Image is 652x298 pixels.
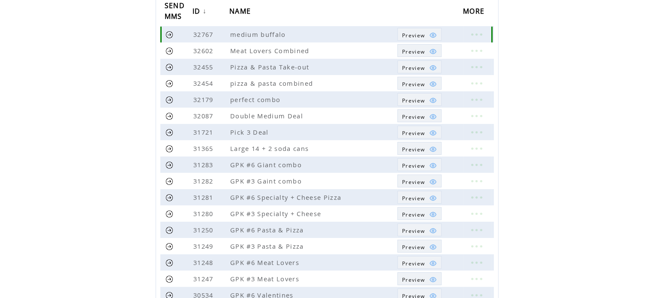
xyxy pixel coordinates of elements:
a: Preview [397,240,442,253]
a: Preview [397,109,442,122]
span: GPK #3 Gaint combo [230,177,304,185]
a: Preview [397,93,442,106]
a: Preview [397,175,442,187]
span: Show MMS preview [402,244,425,251]
a: Preview [397,256,442,269]
img: eye.png [429,243,437,251]
span: Show MMS preview [402,146,425,153]
img: eye.png [429,129,437,137]
a: Preview [397,44,442,57]
span: Large 14 + 2 soda cans [230,144,311,153]
span: 31365 [193,144,216,153]
a: Preview [397,28,442,41]
a: Preview [397,191,442,204]
a: Preview [397,158,442,171]
span: 31249 [193,242,216,250]
span: Meat Lovers Combined [230,46,312,55]
img: eye.png [429,96,437,104]
span: Show MMS preview [402,276,425,283]
span: Show MMS preview [402,211,425,218]
img: eye.png [429,80,437,88]
span: Show MMS preview [402,162,425,169]
span: 32767 [193,30,216,39]
span: GPK #6 Pasta & Pizza [230,226,306,234]
span: MORE [463,4,487,20]
a: ID↓ [192,4,209,20]
span: 32602 [193,46,216,55]
span: GPK #3 Specialty + Cheese [230,209,323,218]
img: eye.png [429,145,437,153]
span: Show MMS preview [402,260,425,267]
img: eye.png [429,31,437,39]
span: Show MMS preview [402,32,425,39]
span: ID [192,4,203,20]
img: eye.png [429,113,437,120]
img: eye.png [429,194,437,202]
span: 31721 [193,128,216,136]
span: 31248 [193,258,216,267]
img: eye.png [429,64,437,72]
span: 31280 [193,209,216,218]
span: 32454 [193,79,216,87]
a: Preview [397,207,442,220]
span: Show MMS preview [402,81,425,88]
span: Pick 3 Deal [230,128,271,136]
img: eye.png [429,227,437,235]
span: 31250 [193,226,216,234]
img: eye.png [429,48,437,55]
span: 32455 [193,63,216,71]
a: Preview [397,223,442,236]
span: perfect combo [230,95,282,104]
span: Show MMS preview [402,48,425,55]
span: 32179 [193,95,216,104]
a: Preview [397,77,442,90]
span: GPK #3 Meat Lovers [230,274,301,283]
img: eye.png [429,162,437,169]
span: 31281 [193,193,216,202]
a: Preview [397,126,442,138]
span: GPK #6 Meat Lovers [230,258,301,267]
span: GPK #6 Giant combo [230,160,304,169]
a: Preview [397,142,442,155]
span: 31283 [193,160,216,169]
span: Show MMS preview [402,227,425,235]
a: NAME [229,4,255,20]
img: eye.png [429,276,437,283]
span: 32087 [193,111,216,120]
span: GPK #6 Specialty + Cheese Pizza [230,193,343,202]
span: Show MMS preview [402,178,425,186]
span: GPK #3 Pasta & Pizza [230,242,306,250]
img: eye.png [429,211,437,218]
a: Preview [397,60,442,73]
span: Pizza & Pasta Take-out [230,63,311,71]
span: Show MMS preview [402,97,425,104]
span: NAME [229,4,253,20]
span: Show MMS preview [402,129,425,137]
img: eye.png [429,259,437,267]
img: eye.png [429,178,437,186]
span: Show MMS preview [402,64,425,72]
a: Preview [397,272,442,285]
span: 31282 [193,177,216,185]
span: Double Medium Deal [230,111,305,120]
span: Show MMS preview [402,195,425,202]
span: 31247 [193,274,216,283]
span: medium buffalo [230,30,288,39]
span: pizza & pasta combined [230,79,315,87]
span: Show MMS preview [402,113,425,120]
